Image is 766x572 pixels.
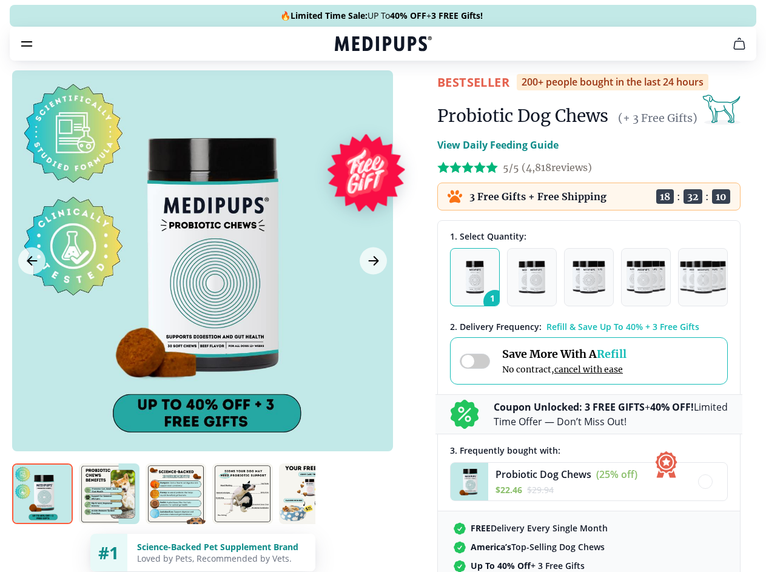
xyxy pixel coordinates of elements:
img: Pack of 3 - Natural Dog Supplements [573,261,605,294]
span: (+ 3 Free Gifts) [618,111,697,125]
span: 🔥 UP To + [280,10,483,22]
span: Top-Selling Dog Chews [471,541,605,553]
img: Probiotic Dog Chews | Natural Dog Supplements [146,463,206,524]
b: Coupon Unlocked: 3 FREE GIFTS [494,400,645,414]
button: burger-menu [19,36,34,51]
div: 1. Select Quantity: [450,230,728,242]
div: Science-Backed Pet Supplement Brand [137,541,306,553]
img: Pack of 2 - Natural Dog Supplements [519,261,545,294]
span: : [705,190,709,203]
img: Pack of 5 - Natural Dog Supplements [680,261,727,294]
span: cancel with ease [554,364,623,375]
span: + 3 Free Gifts [471,560,585,571]
div: Loved by Pets, Recommended by Vets. [137,553,306,564]
button: cart [725,29,754,58]
b: 40% OFF! [650,400,694,414]
img: Probiotic Dog Chews - Medipups [451,463,488,500]
strong: America’s [471,541,511,553]
img: Pack of 4 - Natural Dog Supplements [627,261,665,294]
span: Refill [597,347,627,361]
span: 5/5 ( 4,818 reviews) [503,161,592,173]
span: Probiotic Dog Chews [496,468,591,481]
div: 200+ people bought in the last 24 hours [517,74,708,90]
strong: FREE [471,522,491,534]
span: 32 [684,189,702,204]
span: BestSeller [437,74,509,90]
span: 2 . Delivery Frequency: [450,321,542,332]
span: $ 29.94 [527,484,554,496]
button: Previous Image [18,247,45,275]
span: 1 [483,290,506,313]
img: Probiotic Dog Chews | Natural Dog Supplements [279,463,340,524]
span: No contract, [502,364,627,375]
span: $ 22.46 [496,484,522,496]
h1: Probiotic Dog Chews [437,105,608,127]
p: 3 Free Gifts + Free Shipping [469,190,606,203]
button: Next Image [360,247,387,275]
span: Save More With A [502,347,627,361]
span: Refill & Save Up To 40% + 3 Free Gifts [546,321,699,332]
img: Probiotic Dog Chews | Natural Dog Supplements [79,463,139,524]
span: 3 . Frequently bought with: [450,445,560,456]
strong: Up To 40% Off [471,560,531,571]
button: 1 [450,248,500,306]
span: 18 [656,189,674,204]
img: Probiotic Dog Chews | Natural Dog Supplements [212,463,273,524]
img: Probiotic Dog Chews | Natural Dog Supplements [12,463,73,524]
p: + Limited Time Offer — Don’t Miss Out! [494,400,728,429]
p: View Daily Feeding Guide [437,138,559,152]
img: Pack of 1 - Natural Dog Supplements [466,261,485,294]
span: 10 [712,189,730,204]
span: : [677,190,680,203]
span: #1 [98,541,119,564]
a: Medipups [335,35,432,55]
span: (25% off) [596,468,637,481]
span: Delivery Every Single Month [471,522,608,534]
